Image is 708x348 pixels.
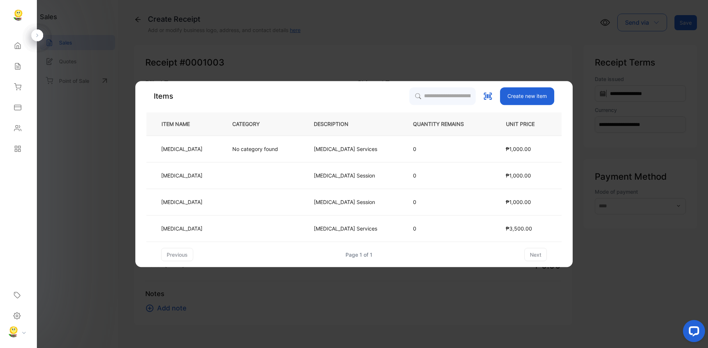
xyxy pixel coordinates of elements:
p: DESCRIPTION [314,120,360,128]
span: ₱1,000.00 [506,172,531,179]
p: [MEDICAL_DATA] Session [314,198,375,206]
p: CATEGORY [232,120,271,128]
button: Create new item [500,87,554,105]
div: Page 1 of 1 [346,251,372,259]
p: UNIT PRICE [500,120,549,128]
p: [MEDICAL_DATA] [161,198,202,206]
p: Items [154,91,173,102]
p: ITEM NAME [159,120,202,128]
p: 0 [413,145,476,153]
p: 0 [413,225,476,232]
iframe: LiveChat chat widget [677,317,708,348]
img: logo [13,10,24,21]
p: 0 [413,198,476,206]
p: [MEDICAL_DATA] [161,172,202,179]
p: [MEDICAL_DATA] [161,225,202,232]
p: QUANTITY REMAINS [413,120,476,128]
span: ₱1,000.00 [506,199,531,205]
p: [MEDICAL_DATA] [161,145,202,153]
span: ₱3,500.00 [506,225,532,232]
span: ₱1,000.00 [506,146,531,152]
p: 0 [413,172,476,179]
p: [MEDICAL_DATA] Session [314,172,375,179]
img: profile [8,326,19,337]
button: previous [161,248,193,261]
button: next [524,248,547,261]
p: [MEDICAL_DATA] Services [314,225,377,232]
p: [MEDICAL_DATA] Services [314,145,377,153]
p: No category found [232,145,278,153]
